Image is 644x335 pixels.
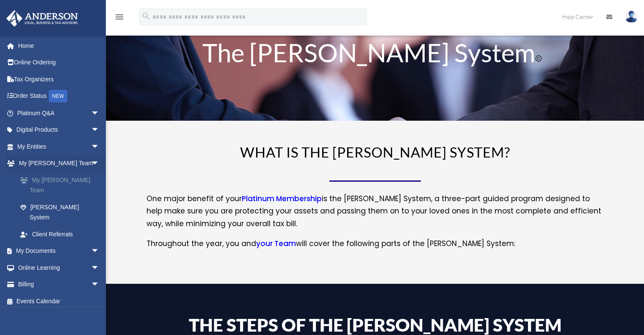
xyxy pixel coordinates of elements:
[240,144,510,161] span: WHAT IS THE [PERSON_NAME] SYSTEM?
[6,88,112,105] a: Order StatusNEW
[6,138,112,155] a: My Entitiesarrow_drop_down
[12,226,112,243] a: Client Referrals
[6,37,112,54] a: Home
[625,11,638,23] img: User Pic
[91,243,108,260] span: arrow_drop_down
[91,122,108,139] span: arrow_drop_down
[91,155,108,172] span: arrow_drop_down
[114,12,124,22] i: menu
[49,90,67,102] div: NEW
[4,10,80,27] img: Anderson Advisors Platinum Portal
[6,122,112,138] a: Digital Productsarrow_drop_down
[141,11,151,21] i: search
[160,40,590,69] h1: The [PERSON_NAME] System
[6,276,112,293] a: Billingarrow_drop_down
[6,71,112,88] a: Tax Organizers
[242,194,322,208] a: Platinum Membership
[91,259,108,277] span: arrow_drop_down
[91,138,108,155] span: arrow_drop_down
[6,243,112,260] a: My Documentsarrow_drop_down
[6,259,112,276] a: Online Learningarrow_drop_down
[91,276,108,293] span: arrow_drop_down
[91,105,108,122] span: arrow_drop_down
[6,105,112,122] a: Platinum Q&Aarrow_drop_down
[146,238,604,250] p: Throughout the year, you and will cover the following parts of the [PERSON_NAME] System:
[256,238,296,253] a: your Team
[6,155,112,172] a: My [PERSON_NAME] Teamarrow_drop_down
[6,54,112,71] a: Online Ordering
[114,15,124,22] a: menu
[12,172,112,199] a: My [PERSON_NAME] Team
[146,193,604,238] p: One major benefit of your is the [PERSON_NAME] System, a three-part guided program designed to he...
[12,199,108,226] a: [PERSON_NAME] System
[6,293,112,310] a: Events Calendar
